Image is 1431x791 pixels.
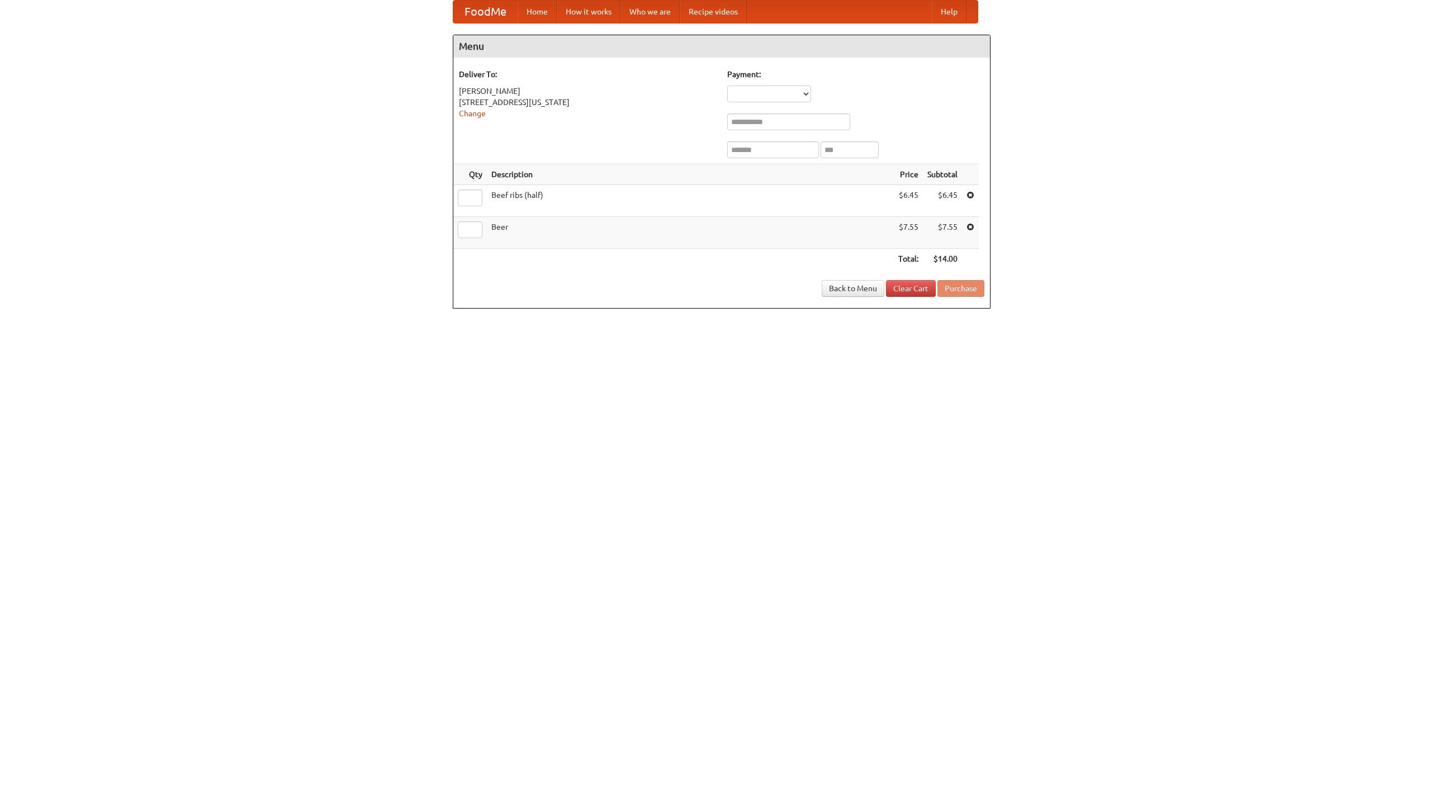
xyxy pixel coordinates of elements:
a: Change [459,109,486,118]
th: $14.00 [923,249,962,269]
a: FoodMe [453,1,518,23]
a: Who we are [620,1,680,23]
th: Description [487,164,894,185]
th: Subtotal [923,164,962,185]
h5: Payment: [727,69,984,80]
h5: Deliver To: [459,69,716,80]
th: Qty [453,164,487,185]
td: $7.55 [923,217,962,249]
a: Help [932,1,966,23]
td: $6.45 [894,185,923,217]
td: Beef ribs (half) [487,185,894,217]
a: Home [518,1,557,23]
td: $7.55 [894,217,923,249]
button: Purchase [937,280,984,297]
a: How it works [557,1,620,23]
a: Back to Menu [822,280,884,297]
div: [STREET_ADDRESS][US_STATE] [459,97,716,108]
th: Total: [894,249,923,269]
td: $6.45 [923,185,962,217]
a: Clear Cart [886,280,936,297]
a: Recipe videos [680,1,747,23]
h4: Menu [453,35,990,58]
div: [PERSON_NAME] [459,86,716,97]
td: Beer [487,217,894,249]
th: Price [894,164,923,185]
